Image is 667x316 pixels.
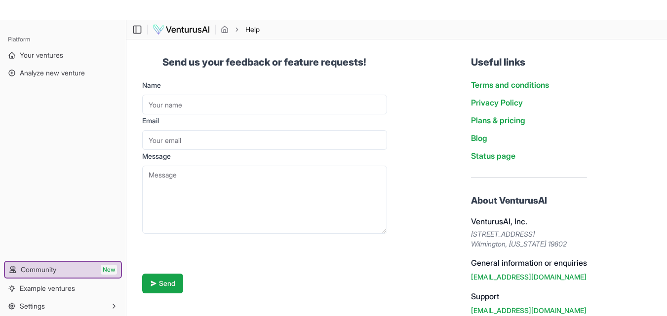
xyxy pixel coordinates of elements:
[471,115,525,125] a: Plans & pricing
[471,98,523,107] a: Privacy Policy
[142,55,387,69] h1: Send us your feedback or feature requests!
[471,151,515,161] a: Status page
[142,152,171,160] label: Message
[471,194,587,208] h3: About VenturusAI
[20,283,75,293] span: Example ventures
[20,50,63,60] span: Your ventures
[142,95,387,114] input: Your name
[471,290,587,302] h4: Support
[471,215,587,227] h4: VenturusAI, Inc.
[471,229,587,249] address: [STREET_ADDRESS] Wilmington, [US_STATE] 19802
[142,116,159,125] label: Email
[245,25,260,35] span: Help
[142,81,161,89] label: Name
[471,133,487,143] a: Blog
[153,24,210,35] img: logo
[471,306,587,315] a: [EMAIL_ADDRESS][DOMAIN_NAME]
[21,265,56,275] span: Community
[5,262,121,278] a: CommunityNew
[4,47,122,63] a: Your ventures
[471,273,587,281] a: [EMAIL_ADDRESS][DOMAIN_NAME]
[4,65,122,81] a: Analyze new venture
[20,301,45,311] span: Settings
[471,257,587,269] h4: General information or enquiries
[142,130,387,150] input: Your email
[221,25,260,35] nav: breadcrumb
[20,68,85,78] span: Analyze new venture
[142,274,183,293] button: Send
[471,55,587,69] h3: Useful links
[4,32,122,47] div: Platform
[101,265,117,275] span: New
[4,281,122,296] a: Example ventures
[4,298,122,314] button: Settings
[471,80,549,90] a: Terms and conditions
